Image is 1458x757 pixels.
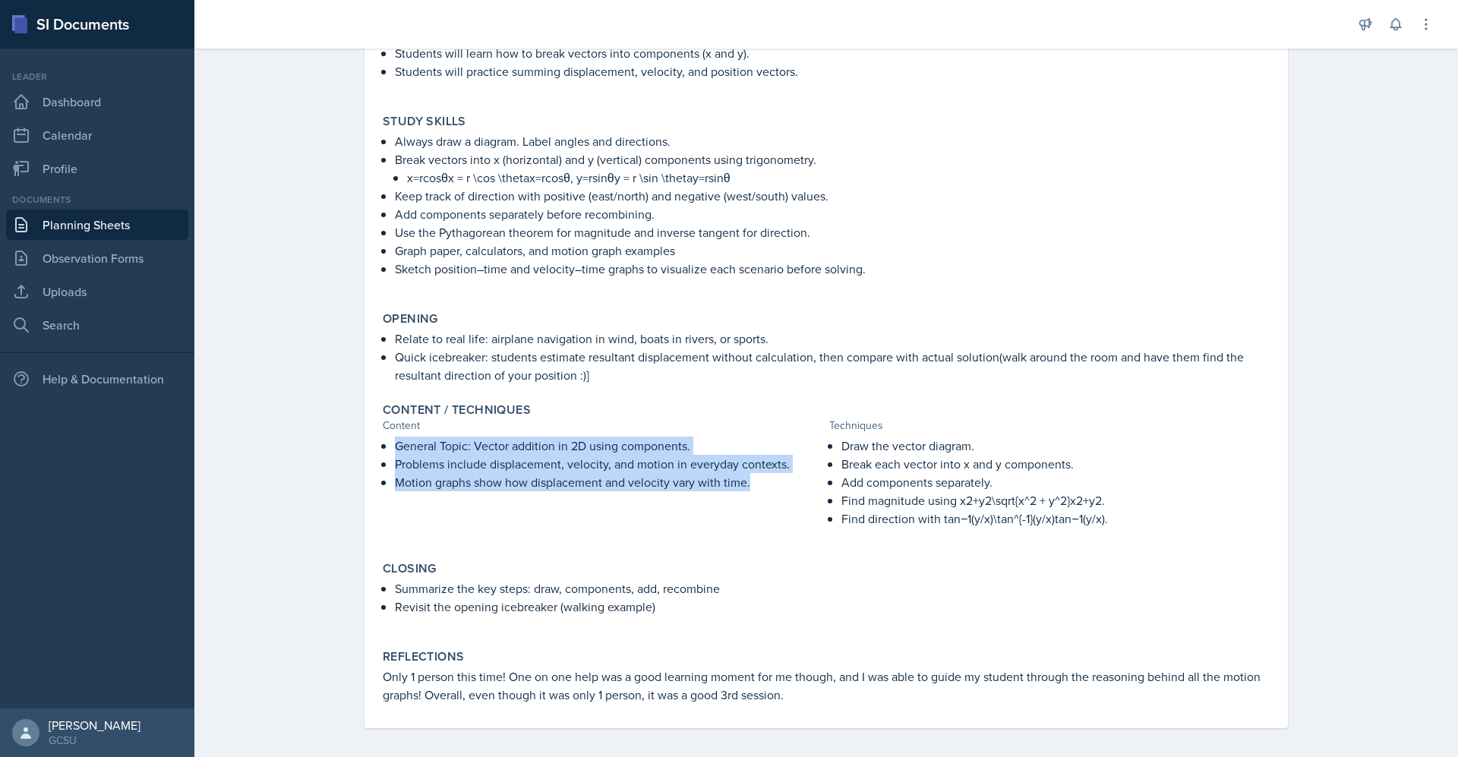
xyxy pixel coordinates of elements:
[383,561,437,576] label: Closing
[395,205,1270,223] p: Add components separately before recombining.
[395,62,1270,80] p: Students will practice summing displacement, velocity, and position vectors.
[6,364,188,394] div: Help & Documentation
[383,667,1270,704] p: Only 1 person this time! One on one help was a good learning moment for me though, and I was able...
[49,733,140,748] div: GCSU
[841,509,1270,528] p: Find direction with tan⁡−1(y/x)\tan^{-1}(y/x)tan−1(y/x).
[6,210,188,240] a: Planning Sheets
[395,437,823,455] p: General Topic: Vector addition in 2D using components.
[395,187,1270,205] p: Keep track of direction with positive (east/north) and negative (west/south) values.
[395,260,1270,278] p: Sketch position–time and velocity–time graphs to visualize each scenario before solving.
[6,276,188,307] a: Uploads
[383,649,464,664] label: Reflections
[395,44,1270,62] p: Students will learn how to break vectors into components (x and y).
[6,153,188,184] a: Profile
[6,120,188,150] a: Calendar
[395,241,1270,260] p: Graph paper, calculators, and motion graph examples
[395,150,1270,169] p: Break vectors into x (horizontal) and y (vertical) components using trigonometry.
[395,473,823,491] p: Motion graphs show how displacement and velocity vary with time.
[841,473,1270,491] p: Add components separately.
[841,455,1270,473] p: Break each vector into x and y components.
[841,491,1270,509] p: Find magnitude using x2+y2\sqrt{x^2 + y^2}x2+y2​.
[6,70,188,84] div: Leader
[395,132,1270,150] p: Always draw a diagram. Label angles and directions.
[407,169,1270,187] p: x=rcos⁡θx = r \cos \thetax=rcosθ, y=rsin⁡θy = r \sin \thetay=rsinθ
[395,348,1270,384] p: Quick icebreaker: students estimate resultant displacement without calculation, then compare with...
[49,718,140,733] div: [PERSON_NAME]
[383,418,823,434] div: Content
[383,402,531,418] label: Content / Techniques
[395,455,823,473] p: Problems include displacement, velocity, and motion in everyday contexts.
[395,579,1270,598] p: Summarize the key steps: draw, components, add, recombine
[395,598,1270,616] p: Revisit the opening icebreaker (walking example)
[383,114,466,129] label: Study Skills
[829,418,1270,434] div: Techniques
[395,330,1270,348] p: Relate to real life: airplane navigation in wind, boats in rivers, or sports.
[6,87,188,117] a: Dashboard
[6,243,188,273] a: Observation Forms
[395,223,1270,241] p: Use the Pythagorean theorem for magnitude and inverse tangent for direction.
[6,193,188,207] div: Documents
[841,437,1270,455] p: Draw the vector diagram.
[383,311,438,326] label: Opening
[6,310,188,340] a: Search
